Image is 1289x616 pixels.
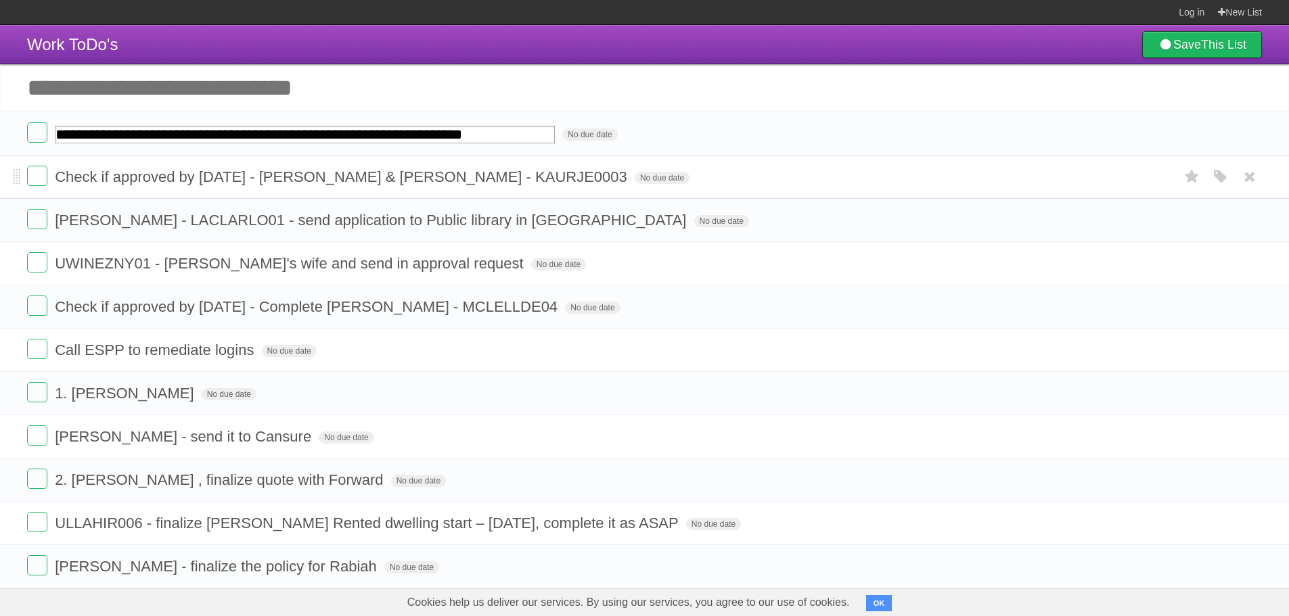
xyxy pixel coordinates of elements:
label: Done [27,122,47,143]
label: Star task [1179,166,1205,188]
span: Work ToDo's [27,35,118,53]
label: Done [27,209,47,229]
label: Done [27,252,47,273]
span: Check if approved by [DATE] - [PERSON_NAME] & [PERSON_NAME] - KAURJE0003 [55,168,631,185]
label: Done [27,469,47,489]
span: UWINEZNY01 - [PERSON_NAME]'s wife and send in approval request [55,255,527,272]
label: Done [27,425,47,446]
span: 2. [PERSON_NAME] , finalize quote with Forward [55,471,386,488]
span: No due date [562,128,617,141]
span: Cookies help us deliver our services. By using our services, you agree to our use of cookies. [394,589,863,616]
span: No due date [635,172,689,184]
span: 1. [PERSON_NAME] [55,385,197,402]
span: [PERSON_NAME] - send it to Cansure [55,428,315,445]
span: No due date [694,215,749,227]
span: No due date [531,258,586,270]
button: OK [866,595,892,611]
span: No due date [262,345,317,357]
span: [PERSON_NAME] - LACLARLO01 - send application to Public library in [GEOGRAPHIC_DATA] [55,212,689,229]
a: SaveThis List [1142,31,1262,58]
span: No due date [202,388,256,400]
span: Check if approved by [DATE] - Complete [PERSON_NAME] - MCLELLDE04 [55,298,561,315]
label: Done [27,382,47,402]
label: Done [27,555,47,575]
label: Done [27,339,47,359]
span: Call ESPP to remediate logins [55,341,257,358]
label: Done [27,166,47,186]
span: No due date [384,561,439,573]
b: This List [1201,38,1246,51]
span: [PERSON_NAME] - finalize the policy for Rabiah [55,558,380,575]
span: No due date [565,302,620,314]
span: No due date [319,431,374,444]
span: No due date [391,475,446,487]
span: ULLAHIR006 - finalize [PERSON_NAME] Rented dwelling start – [DATE], complete it as ASAP [55,515,682,531]
span: No due date [686,518,741,530]
label: Done [27,512,47,532]
label: Done [27,295,47,316]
